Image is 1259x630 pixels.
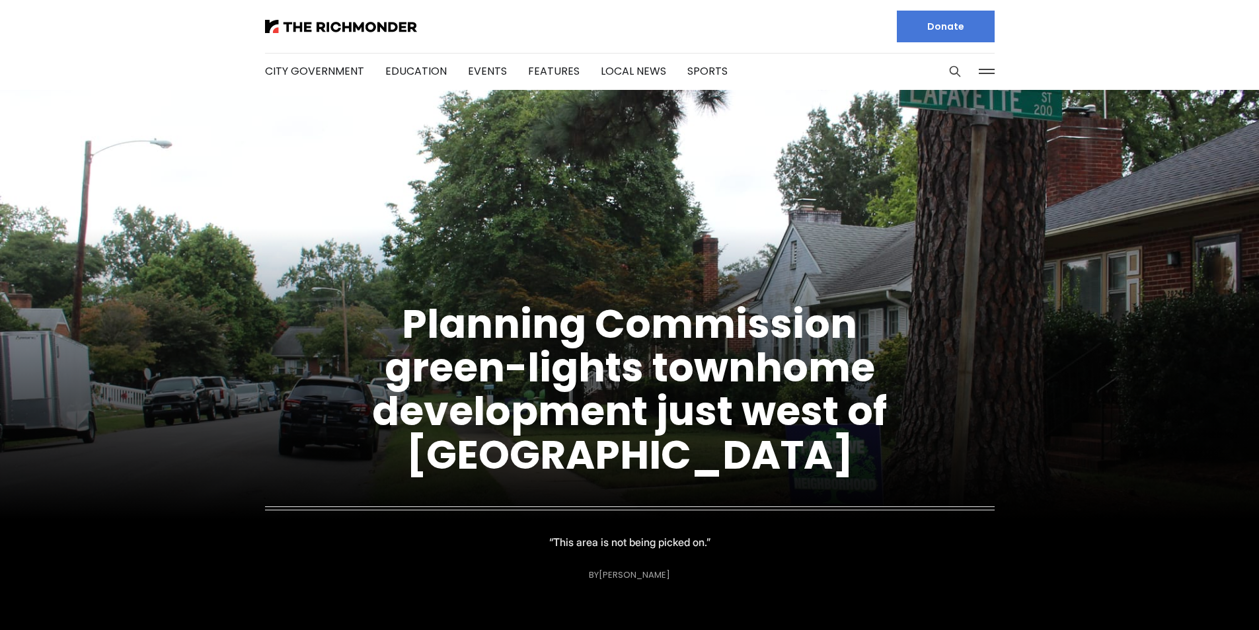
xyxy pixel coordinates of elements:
a: City Government [265,63,364,79]
a: Sports [687,63,728,79]
a: Events [468,63,507,79]
img: The Richmonder [265,20,417,33]
button: Search this site [945,61,965,81]
a: Donate [897,11,995,42]
p: “This area is not being picked on.” [549,533,710,551]
a: Features [528,63,580,79]
iframe: portal-trigger [1190,565,1259,630]
div: By [589,570,670,580]
a: Education [385,63,447,79]
a: Planning Commission green-lights townhome development just west of [GEOGRAPHIC_DATA] [372,296,887,483]
a: [PERSON_NAME] [599,569,670,581]
a: Local News [601,63,666,79]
